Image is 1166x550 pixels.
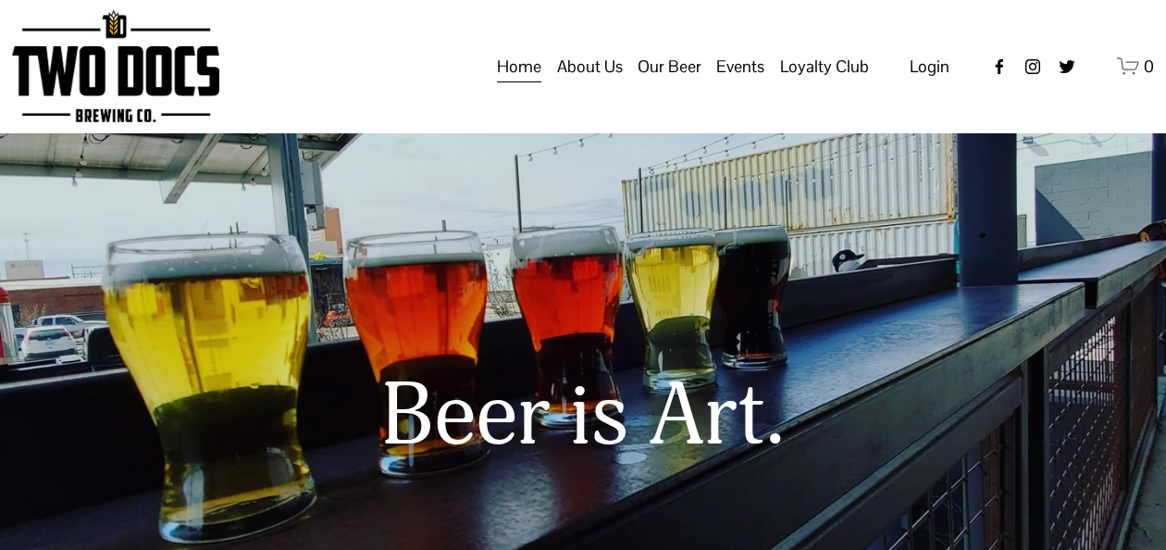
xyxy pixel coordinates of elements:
[716,51,764,82] span: Events
[1023,57,1042,76] a: instagram-unauth
[1117,55,1155,78] a: 0 items in cart
[557,51,623,82] span: About Us
[12,10,219,122] img: Two Docs Brewing Co.
[990,57,1009,76] a: Facebook
[638,51,701,82] span: Our Beer
[638,49,701,84] a: folder dropdown
[780,49,869,84] a: folder dropdown
[497,49,541,84] a: Home
[1144,56,1154,77] span: 0
[910,51,949,82] a: Login
[716,49,764,84] a: folder dropdown
[1058,57,1076,76] a: twitter-unauth
[910,56,949,77] span: Login
[780,51,869,82] span: Loyalty Club
[12,369,1155,466] h1: Beer is Art.
[557,49,623,84] a: folder dropdown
